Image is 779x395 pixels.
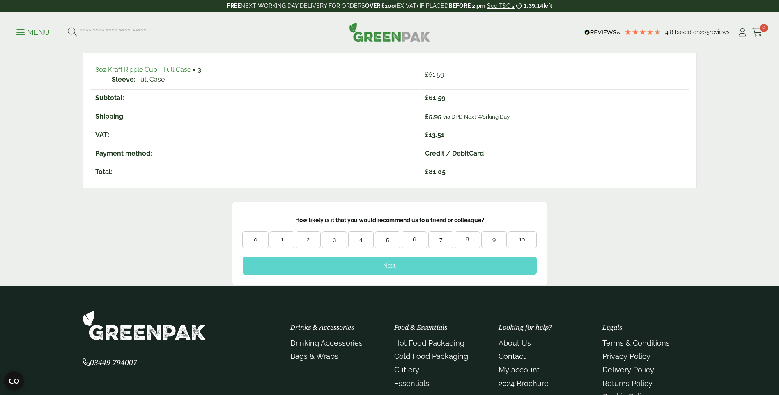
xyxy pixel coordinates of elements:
span: left [543,2,552,9]
span: 0 [760,24,768,32]
div: 1 [270,236,294,244]
th: VAT: [90,126,420,144]
button: Open CMP widget [4,371,24,391]
img: GreenPak Supplies [83,310,206,340]
span: £ [425,94,429,102]
a: Cold Food Packaging [394,352,468,361]
a: Hot Food Packaging [394,339,464,347]
a: 0 [752,26,763,39]
a: Delivery Policy [602,365,654,374]
div: 10 [508,236,536,244]
div: 0 [243,236,268,244]
a: 8oz Kraft Ripple Cup - Full Case [95,66,191,73]
strong: × 3 [193,66,201,73]
div: 5 [375,236,400,244]
span: reviews [710,29,730,35]
a: 2024 Brochure [499,379,549,388]
div: 3 [322,236,347,244]
span: 4.8 [665,29,675,35]
a: Essentials [394,379,429,388]
p: Full Case [112,75,415,85]
th: Payment method: [90,145,420,162]
div: 8 [455,236,480,244]
span: £ [425,168,429,176]
i: Cart [752,28,763,37]
div: Next [243,257,537,275]
div: 2 [296,236,320,244]
small: via DPD Next Working Day [443,113,510,120]
div: 9 [482,236,506,244]
td: Credit / DebitCard [420,145,689,162]
div: 4.79 Stars [624,28,661,36]
span: £ [425,113,429,120]
th: Subtotal: [90,89,420,107]
div: 6 [402,236,427,244]
a: Privacy Policy [602,352,650,361]
a: About Us [499,339,531,347]
span: Based on [675,29,700,35]
p: Menu [16,28,50,37]
a: Menu [16,28,50,36]
bdi: 61.59 [425,71,444,78]
strong: BEFORE 2 pm [448,2,485,9]
strong: Sleeve: [112,75,136,85]
span: 61.59 [425,94,445,102]
strong: OVER £100 [365,2,395,9]
span: £ [425,131,429,139]
i: My Account [737,28,747,37]
a: Cutlery [394,365,419,374]
span: 205 [700,29,710,35]
strong: FREE [227,2,241,9]
a: Drinking Accessories [290,339,363,347]
a: Bags & Wraps [290,352,338,361]
span: 13.51 [425,131,444,139]
a: See T&C's [487,2,515,9]
a: 03449 794007 [83,359,137,367]
div: 4 [349,236,373,244]
a: My account [499,365,540,374]
div: 7 [429,236,453,244]
span: 03449 794007 [83,357,137,367]
img: GreenPak Supplies [349,22,430,42]
span: 1:39:14 [524,2,543,9]
span: 81.05 [425,168,446,176]
a: Returns Policy [602,379,653,388]
a: Contact [499,352,526,361]
span: 5.95 [425,113,441,120]
a: Terms & Conditions [602,339,670,347]
span: £ [425,71,428,78]
th: Shipping: [90,108,420,125]
img: REVIEWS.io [584,30,620,35]
th: Total: [90,163,420,181]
